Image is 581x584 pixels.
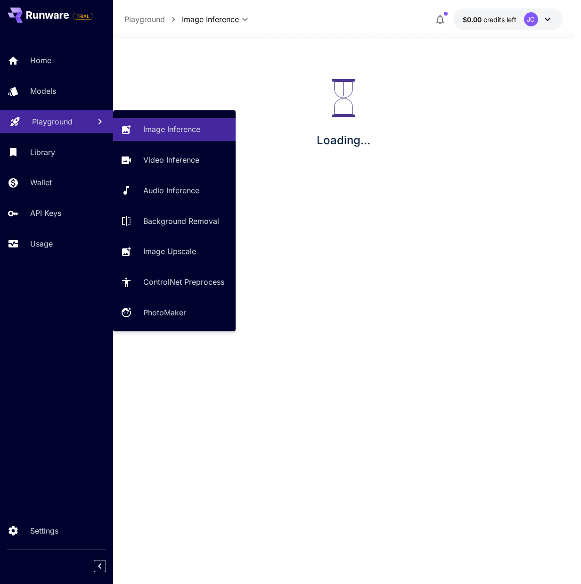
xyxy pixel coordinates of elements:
[30,147,55,158] p: Library
[30,177,52,188] p: Wallet
[113,240,236,263] a: Image Upscale
[524,12,538,26] div: JC
[30,55,51,66] p: Home
[30,85,56,97] p: Models
[94,560,106,572] button: Collapse sidebar
[30,207,61,219] p: API Keys
[113,209,236,232] a: Background Removal
[143,154,199,165] p: Video Inference
[73,13,93,20] span: TRIAL
[483,16,516,24] span: credits left
[453,8,563,30] button: $0.00
[317,132,370,149] p: Loading...
[113,179,236,202] a: Audio Inference
[143,246,196,257] p: Image Upscale
[101,558,113,575] div: Collapse sidebar
[73,10,93,22] span: Add your payment card to enable full platform functionality.
[32,116,73,127] p: Playground
[124,14,165,25] p: Playground
[113,118,236,141] a: Image Inference
[143,276,224,288] p: ControlNet Preprocess
[113,301,236,324] a: PhotoMaker
[143,185,199,196] p: Audio Inference
[143,123,200,135] p: Image Inference
[143,307,186,318] p: PhotoMaker
[182,14,239,25] span: Image Inference
[113,148,236,172] a: Video Inference
[113,271,236,294] a: ControlNet Preprocess
[463,16,483,24] span: $0.00
[143,215,219,227] p: Background Removal
[463,15,516,25] div: $0.00
[30,238,53,249] p: Usage
[124,14,182,25] nav: breadcrumb
[30,525,58,536] p: Settings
